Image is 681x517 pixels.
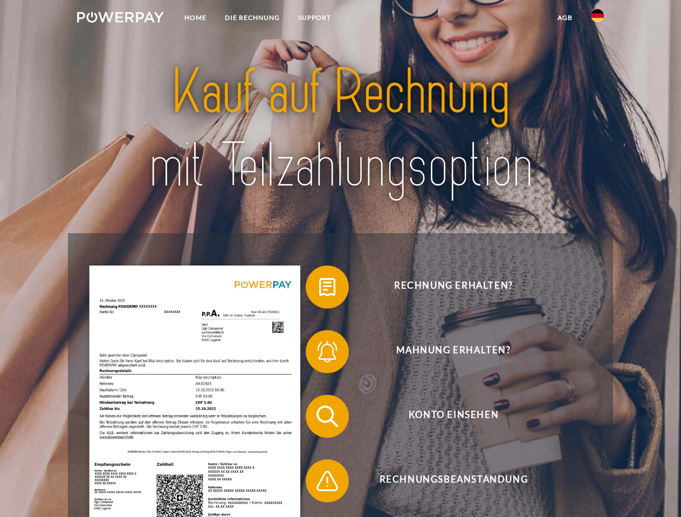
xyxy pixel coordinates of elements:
a: Home [175,8,216,27]
img: qb_warning.svg [314,467,341,494]
button: Rechnungsbeanstandung [306,459,586,502]
a: DIE RECHNUNG [216,8,289,27]
img: logo-powerpay-white.svg [77,12,164,23]
span: Konto einsehen [321,395,586,438]
a: SUPPORT [289,8,340,27]
span: Rechnung erhalten? [321,266,586,309]
img: de [591,9,604,22]
a: agb [548,8,582,27]
button: Konto einsehen [306,395,586,438]
img: qb_search.svg [314,403,341,430]
span: Rechnungsbeanstandung [321,459,586,502]
button: Rechnung erhalten? [306,266,586,309]
span: Mahnung erhalten? [321,330,586,373]
img: qb_bill.svg [314,274,341,301]
img: title-powerpay_de.svg [103,52,578,206]
button: Mahnung erhalten? [306,330,586,373]
img: qb_bell.svg [314,338,341,365]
